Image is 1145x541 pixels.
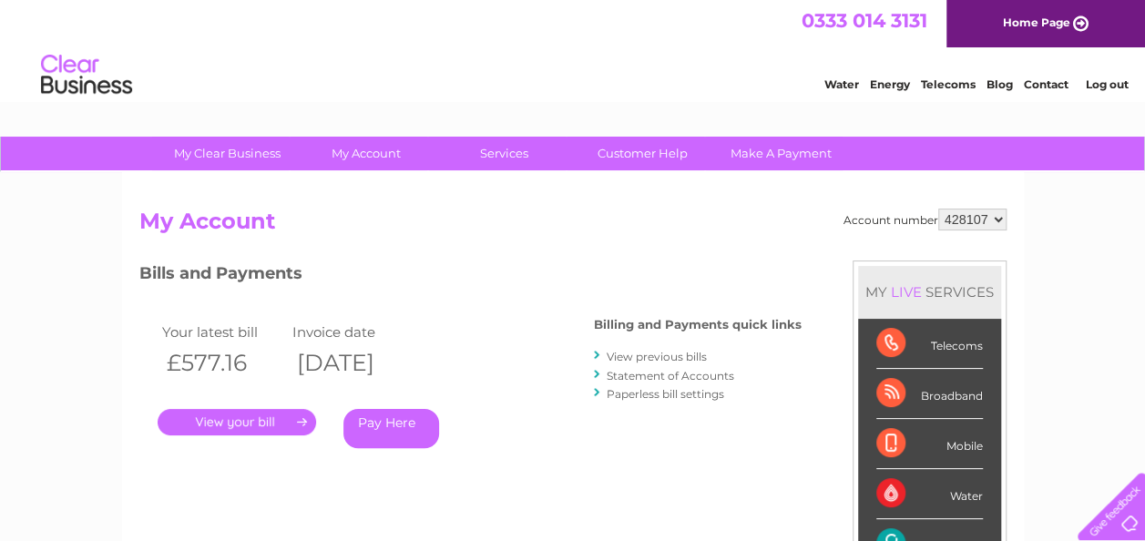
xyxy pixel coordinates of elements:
a: Services [429,137,579,170]
a: Water [824,77,859,91]
div: Clear Business is a trading name of Verastar Limited (registered in [GEOGRAPHIC_DATA] No. 3667643... [143,10,1004,88]
a: Energy [870,77,910,91]
h4: Billing and Payments quick links [594,318,802,332]
div: Water [876,469,983,519]
a: Log out [1085,77,1128,91]
h3: Bills and Payments [139,260,802,292]
th: £577.16 [158,344,289,382]
a: Statement of Accounts [607,369,734,383]
a: View previous bills [607,350,707,363]
div: LIVE [887,283,925,301]
a: Blog [987,77,1013,91]
h2: My Account [139,209,1007,243]
a: Paperless bill settings [607,387,724,401]
div: Account number [843,209,1007,230]
div: Mobile [876,419,983,469]
img: logo.png [40,47,133,103]
th: [DATE] [288,344,419,382]
a: 0333 014 3131 [802,9,927,32]
a: My Account [291,137,441,170]
a: . [158,409,316,435]
a: Contact [1024,77,1068,91]
td: Your latest bill [158,320,289,344]
div: Broadband [876,369,983,419]
a: Telecoms [921,77,976,91]
a: Customer Help [567,137,718,170]
a: Pay Here [343,409,439,448]
td: Invoice date [288,320,419,344]
div: Telecoms [876,319,983,369]
a: My Clear Business [152,137,302,170]
a: Make A Payment [706,137,856,170]
div: MY SERVICES [858,266,1001,318]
